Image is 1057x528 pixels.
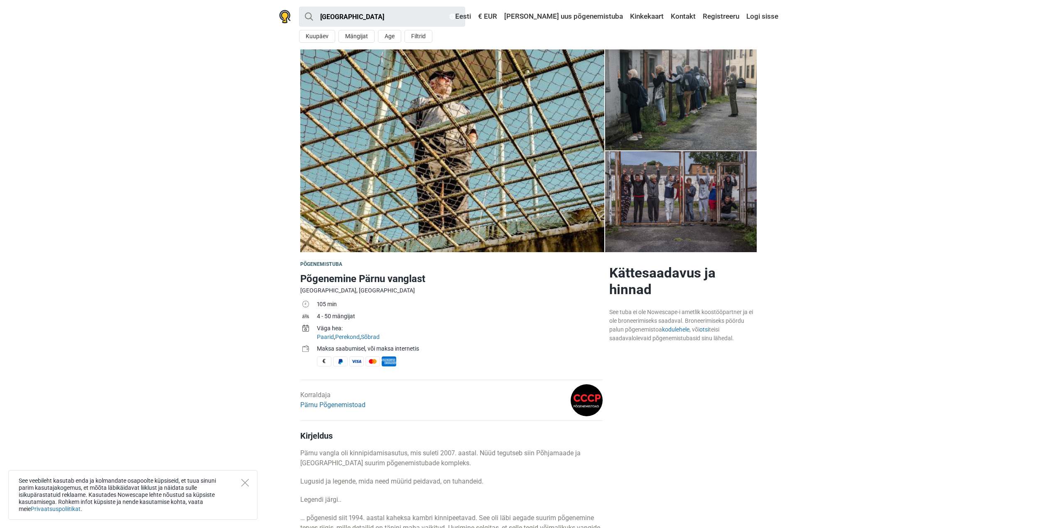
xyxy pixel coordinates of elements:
[476,9,499,24] a: € EUR
[299,30,335,43] button: Kuupäev
[300,390,365,410] div: Korraldaja
[382,356,396,366] span: American Express
[447,9,473,24] a: Eesti
[502,9,625,24] a: [PERSON_NAME] uus põgenemistuba
[605,49,757,150] a: Põgenemine Pärnu vanglast photo 3
[609,308,757,343] div: See tuba ei ole Nowescape-i ametlik koostööpartner ja ei ole broneerimiseks saadaval. Broneerimis...
[605,151,757,252] img: Põgenemine Pärnu vanglast photo 5
[571,384,603,416] img: fe131d7f5a6b38b2l.png
[300,261,343,267] span: Põgenemistuba
[300,448,603,468] p: Pärnu vangla oli kinnipidamisasutus, mis suleti 2007. aastal. Nüüd tegutseb siin Põhjamaade ja [G...
[378,30,401,43] button: Age
[335,334,360,340] a: Perekond
[317,324,603,333] div: Väga hea:
[279,10,291,23] img: Nowescape logo
[317,344,603,353] div: Maksa saabumisel, või maksa internetis
[662,326,689,333] a: kodulehele
[300,476,603,486] p: Lugusid ja legende, mida need müürid peidavad, on tuhandeid.
[317,334,334,340] a: Paarid
[361,334,380,340] a: Sõbrad
[699,326,709,333] a: otsi
[628,9,666,24] a: Kinkekaart
[365,356,380,366] span: MasterCard
[609,265,757,298] h2: Kättesaadavus ja hinnad
[300,271,603,286] h1: Põgenemine Pärnu vanglast
[300,401,365,409] a: Pärnu Põgenemistoad
[241,479,249,486] button: Close
[349,356,364,366] span: Visa
[317,299,603,311] td: 105 min
[744,9,778,24] a: Logi sisse
[300,431,603,441] h4: Kirjeldus
[299,7,465,27] input: proovi “Tallinn”
[8,470,258,520] div: See veebileht kasutab enda ja kolmandate osapoolte küpsiseid, et tuua sinuni parim kasutajakogemu...
[31,506,81,512] a: Privaatsuspoliitikat
[405,30,432,43] button: Filtrid
[701,9,741,24] a: Registreeru
[317,356,331,366] span: Sularaha
[449,14,455,20] img: Eesti
[317,323,603,344] td: , ,
[338,30,375,43] button: Mängijat
[300,286,603,295] div: [GEOGRAPHIC_DATA], [GEOGRAPHIC_DATA]
[300,49,604,252] a: Põgenemine Pärnu vanglast photo 8
[669,9,698,24] a: Kontakt
[317,311,603,323] td: 4 - 50 mängijat
[605,49,757,150] img: Põgenemine Pärnu vanglast photo 4
[300,49,604,252] img: Põgenemine Pärnu vanglast photo 9
[333,356,348,366] span: PayPal
[605,151,757,252] a: Põgenemine Pärnu vanglast photo 4
[300,495,603,505] p: Legendi järgi..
